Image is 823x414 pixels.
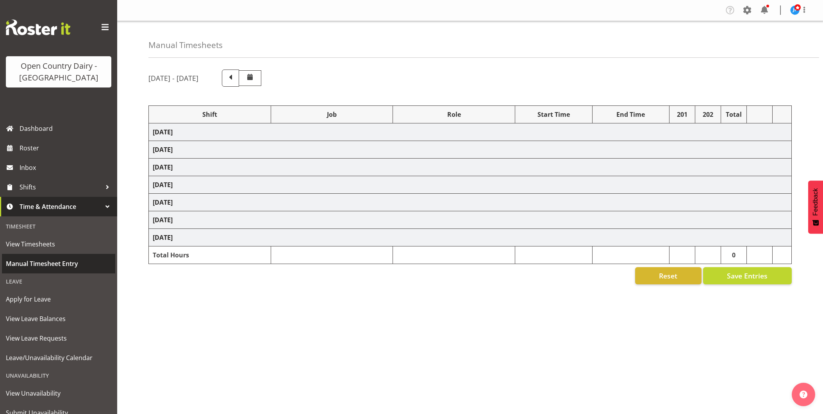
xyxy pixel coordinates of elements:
span: Inbox [20,162,113,173]
a: View Timesheets [2,234,115,254]
span: Reset [659,271,677,281]
a: Apply for Leave [2,289,115,309]
a: View Unavailability [2,384,115,403]
td: [DATE] [149,159,792,176]
div: Job [275,110,389,119]
span: Time & Attendance [20,201,102,212]
div: 202 [699,110,717,119]
span: Manual Timesheet Entry [6,258,111,269]
td: 0 [721,246,746,264]
td: Total Hours [149,246,271,264]
span: View Unavailability [6,387,111,399]
span: Apply for Leave [6,293,111,305]
span: View Leave Requests [6,332,111,344]
span: View Timesheets [6,238,111,250]
td: [DATE] [149,141,792,159]
div: 201 [673,110,691,119]
span: Feedback [812,188,819,216]
a: View Leave Balances [2,309,115,328]
a: View Leave Requests [2,328,115,348]
td: [DATE] [149,194,792,211]
td: [DATE] [149,123,792,141]
div: End Time [596,110,666,119]
span: Dashboard [20,123,113,134]
div: Start Time [519,110,588,119]
button: Save Entries [703,267,792,284]
span: Save Entries [727,271,768,281]
div: Open Country Dairy - [GEOGRAPHIC_DATA] [14,60,104,84]
td: [DATE] [149,211,792,229]
img: help-xxl-2.png [800,391,807,398]
a: Manual Timesheet Entry [2,254,115,273]
h4: Manual Timesheets [148,41,223,50]
div: Unavailability [2,368,115,384]
img: jason-porter10044.jpg [790,5,800,15]
span: Leave/Unavailability Calendar [6,352,111,364]
div: Total [725,110,743,119]
div: Role [397,110,511,119]
span: View Leave Balances [6,313,111,325]
td: [DATE] [149,176,792,194]
div: Shift [153,110,267,119]
button: Feedback - Show survey [808,180,823,234]
button: Reset [635,267,702,284]
td: [DATE] [149,229,792,246]
div: Timesheet [2,218,115,234]
a: Leave/Unavailability Calendar [2,348,115,368]
img: Rosterit website logo [6,20,70,35]
div: Leave [2,273,115,289]
span: Shifts [20,181,102,193]
span: Roster [20,142,113,154]
h5: [DATE] - [DATE] [148,74,198,82]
